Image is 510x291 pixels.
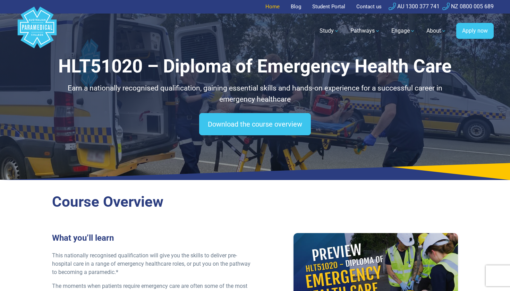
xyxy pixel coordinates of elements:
[315,21,343,41] a: Study
[442,3,494,10] a: NZ 0800 005 689
[52,251,251,276] p: This nationally recognised qualification will give you the skills to deliver pre-hospital care in...
[346,21,384,41] a: Pathways
[52,233,251,243] h3: What you’ll learn
[52,193,458,211] h2: Course Overview
[456,23,494,39] a: Apply now
[387,21,419,41] a: Engage
[389,3,440,10] a: AU 1300 377 741
[199,113,311,135] a: Download the course overview
[422,21,451,41] a: About
[16,14,58,49] a: Australian Paramedical College
[52,55,458,77] h1: HLT51020 – Diploma of Emergency Health Care
[52,83,458,105] p: Earn a nationally recognised qualification, gaining essential skills and hands-on experience for ...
